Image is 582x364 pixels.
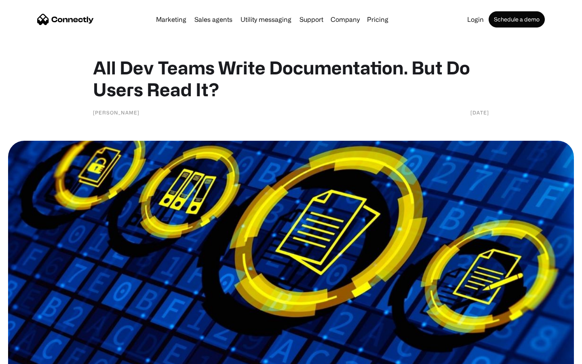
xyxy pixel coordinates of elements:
[464,16,487,23] a: Login
[191,16,236,23] a: Sales agents
[470,108,489,116] div: [DATE]
[153,16,190,23] a: Marketing
[16,350,48,361] ul: Language list
[93,57,489,100] h1: All Dev Teams Write Documentation. But Do Users Read It?
[489,11,545,28] a: Schedule a demo
[8,350,48,361] aside: Language selected: English
[296,16,327,23] a: Support
[237,16,295,23] a: Utility messaging
[331,14,360,25] div: Company
[93,108,139,116] div: [PERSON_NAME]
[364,16,392,23] a: Pricing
